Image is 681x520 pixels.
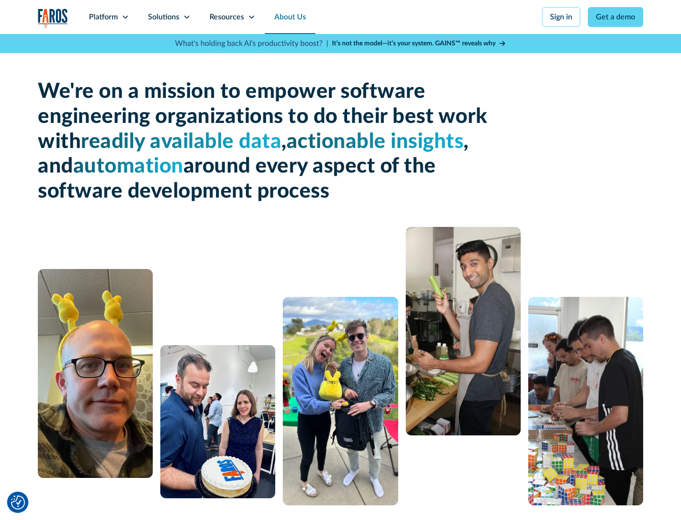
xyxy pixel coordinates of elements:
[38,9,68,28] img: Logo of the analytics and reporting company Faros.
[406,227,521,435] img: man cooking with celery
[89,11,118,23] div: Platform
[11,495,25,510] button: Cookie Settings
[588,7,643,27] a: Get a demo
[38,79,492,204] h1: We're on a mission to empower software engineering organizations to do their best work with , , a...
[11,495,25,510] img: Revisit consent button
[542,7,580,27] a: Sign in
[175,38,328,49] p: What's holding back AI's productivity boost? |
[332,39,506,49] a: It’s not the model—it’s your system. GAINS™ reveals why
[38,269,153,478] img: A man with glasses and a bald head wearing a yellow bunny headband.
[332,40,496,47] strong: It’s not the model—it’s your system. GAINS™ reveals why
[283,297,398,505] img: A man and a woman standing next to each other.
[287,131,464,152] span: actionable insights
[38,9,68,28] a: home
[148,11,179,23] div: Solutions
[73,156,183,177] span: automation
[528,297,643,505] img: 5 people constructing a puzzle from Rubik's cubes
[81,131,281,152] span: readily available data
[210,11,244,23] div: Resources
